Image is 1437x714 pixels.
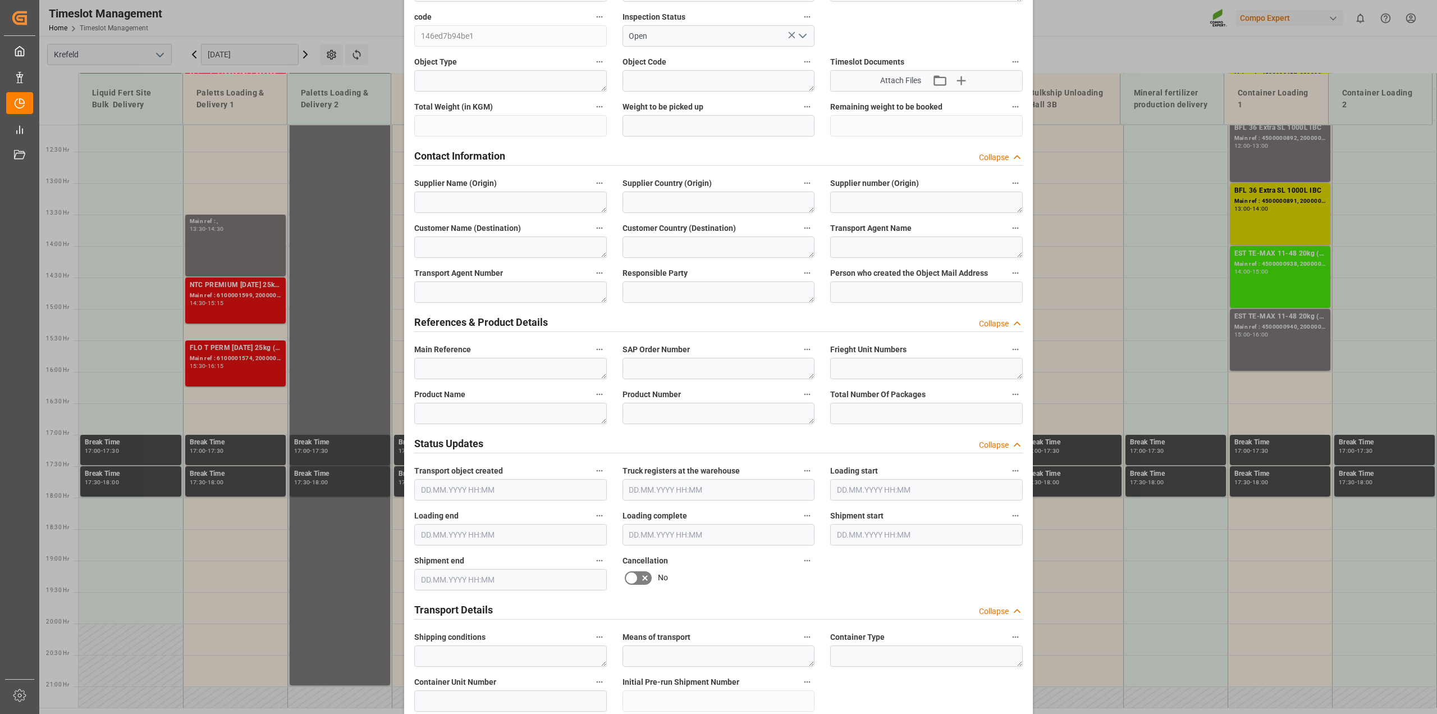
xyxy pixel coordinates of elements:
[592,99,607,114] button: Total Weight (in KGM)
[830,389,926,401] span: Total Number Of Packages
[623,524,815,545] input: DD.MM.YYYY HH:MM
[623,389,681,401] span: Product Number
[623,479,815,501] input: DD.MM.YYYY HH:MM
[592,221,607,235] button: Customer Name (Destination)
[1008,508,1023,523] button: Shipment start
[414,479,607,501] input: DD.MM.YYYY HH:MM
[414,222,521,234] span: Customer Name (Destination)
[979,439,1009,451] div: Collapse
[592,176,607,190] button: Supplier Name (Origin)
[979,152,1009,163] div: Collapse
[623,344,690,356] span: SAP Order Number
[800,54,814,69] button: Object Code
[592,463,607,478] button: Transport object created
[592,54,607,69] button: Object Type
[830,631,885,643] span: Container Type
[800,553,814,568] button: Cancellation
[414,631,486,643] span: Shipping conditions
[800,463,814,478] button: Truck registers at the warehouse
[830,344,907,356] span: Frieght Unit Numbers
[414,56,457,68] span: Object Type
[800,508,814,523] button: Loading complete
[830,524,1023,545] input: DD.MM.YYYY HH:MM
[830,178,919,189] span: Supplier number (Origin)
[623,676,739,688] span: Initial Pre-run Shipment Number
[800,675,814,689] button: Initial Pre-run Shipment Number
[414,524,607,545] input: DD.MM.YYYY HH:MM
[800,387,814,402] button: Product Number
[414,676,496,688] span: Container Unit Number
[800,342,814,357] button: SAP Order Number
[592,553,607,568] button: Shipment end
[414,555,464,567] span: Shipment end
[1008,99,1023,114] button: Remaining weight to be booked
[414,344,471,356] span: Main Reference
[592,630,607,644] button: Shipping conditions
[1008,342,1023,357] button: Frieght Unit Numbers
[880,75,921,87] span: Attach Files
[592,266,607,280] button: Transport Agent Number
[979,606,1009,617] div: Collapse
[830,222,912,234] span: Transport Agent Name
[623,178,712,189] span: Supplier Country (Origin)
[830,267,988,279] span: Person who created the Object Mail Address
[1008,176,1023,190] button: Supplier number (Origin)
[623,56,666,68] span: Object Code
[830,56,904,68] span: Timeslot Documents
[658,572,668,584] span: No
[830,510,884,522] span: Shipment start
[1008,266,1023,280] button: Person who created the Object Mail Address
[1008,221,1023,235] button: Transport Agent Name
[414,569,607,590] input: DD.MM.YYYY HH:MM
[623,101,703,113] span: Weight to be picked up
[800,266,814,280] button: Responsible Party
[794,28,811,45] button: open menu
[830,101,942,113] span: Remaining weight to be booked
[623,222,736,234] span: Customer Country (Destination)
[414,389,465,401] span: Product Name
[414,465,503,477] span: Transport object created
[592,675,607,689] button: Container Unit Number
[1008,630,1023,644] button: Container Type
[830,465,878,477] span: Loading start
[414,436,483,451] h2: Status Updates
[1008,54,1023,69] button: Timeslot Documents
[414,101,493,113] span: Total Weight (in KGM)
[800,176,814,190] button: Supplier Country (Origin)
[414,510,459,522] span: Loading end
[414,267,503,279] span: Transport Agent Number
[1008,463,1023,478] button: Loading start
[623,510,687,522] span: Loading complete
[623,555,668,567] span: Cancellation
[800,10,814,24] button: Inspection Status
[414,11,432,23] span: code
[414,315,548,330] h2: References & Product Details
[623,11,685,23] span: Inspection Status
[592,387,607,402] button: Product Name
[592,342,607,357] button: Main Reference
[592,508,607,523] button: Loading end
[1008,387,1023,402] button: Total Number Of Packages
[800,221,814,235] button: Customer Country (Destination)
[979,318,1009,330] div: Collapse
[414,178,497,189] span: Supplier Name (Origin)
[414,602,493,617] h2: Transport Details
[623,631,690,643] span: Means of transport
[623,465,740,477] span: Truck registers at the warehouse
[592,10,607,24] button: code
[414,148,505,163] h2: Contact Information
[800,99,814,114] button: Weight to be picked up
[800,630,814,644] button: Means of transport
[830,479,1023,501] input: DD.MM.YYYY HH:MM
[623,267,688,279] span: Responsible Party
